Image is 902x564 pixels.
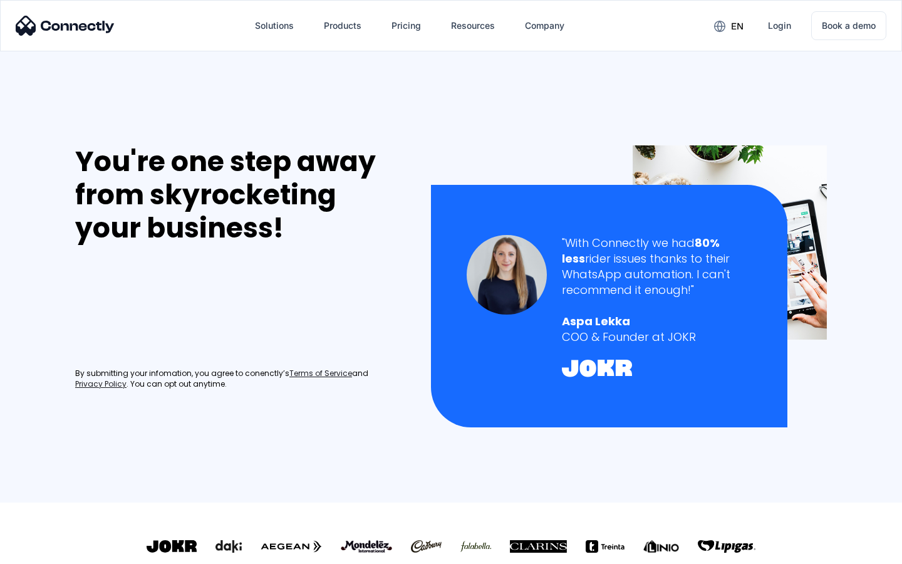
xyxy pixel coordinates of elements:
a: Book a demo [811,11,886,40]
div: Company [525,17,564,34]
a: Privacy Policy [75,379,127,390]
div: "With Connectly we had rider issues thanks to their WhatsApp automation. I can't recommend it eno... [562,235,752,298]
div: en [731,18,744,35]
strong: 80% less [562,235,720,266]
div: COO & Founder at JOKR [562,329,752,345]
div: You're one step away from skyrocketing your business! [75,145,405,244]
iframe: Form 0 [75,259,263,353]
div: Login [768,17,791,34]
strong: Aspa Lekka [562,313,630,329]
a: Pricing [381,11,431,41]
div: Pricing [391,17,421,34]
div: Solutions [255,17,294,34]
a: Terms of Service [289,368,352,379]
img: Connectly Logo [16,16,115,36]
div: Resources [451,17,495,34]
ul: Language list [25,542,75,560]
aside: Language selected: English [13,542,75,560]
div: By submitting your infomation, you agree to conenctly’s and . You can opt out anytime. [75,368,405,390]
div: Products [324,17,361,34]
a: Login [758,11,801,41]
